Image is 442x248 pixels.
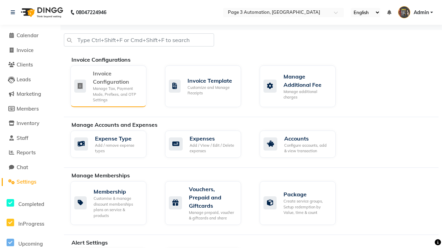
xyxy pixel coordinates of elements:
a: Leads [2,76,59,84]
span: Invoice [17,47,33,53]
a: Invoice [2,46,59,54]
img: Admin [398,6,410,18]
div: Manage prepaid, voucher & giftcards and share [189,210,236,221]
div: Add / remove expense types [95,143,141,154]
a: Invoice ConfigurationManage Tax, Payment Mode, Prefixes, and OTP Settings [70,65,155,107]
a: Vouchers, Prepaid and GiftcardsManage prepaid, voucher & giftcards and share [165,181,249,225]
span: Members [17,105,39,112]
span: Admin [414,9,429,16]
span: Inventory [17,120,39,126]
div: Manage additional charges [284,89,330,100]
div: Configure accounts, add & view transaction [284,143,330,154]
span: Chat [17,164,28,170]
div: Add / View / Edit / Delete expenses [190,143,236,154]
span: Clients [17,61,33,68]
a: Members [2,105,59,113]
div: Expenses [190,134,236,143]
a: Invoice TemplateCustomize and Manage Receipts [165,65,249,107]
a: Expense TypeAdd / remove expense types [70,131,155,158]
span: Staff [17,135,28,141]
a: Inventory [2,120,59,127]
input: Type Ctrl+Shift+F or Cmd+Shift+F to search [64,33,214,46]
span: Reports [17,149,36,156]
span: Settings [17,178,36,185]
a: Reports [2,149,59,157]
a: PackageCreate service groups, Setup redemption by Value, time & count [260,181,344,225]
a: Chat [2,164,59,172]
a: Manage Additional FeeManage additional charges [260,65,344,107]
div: Vouchers, Prepaid and Giftcards [189,185,236,210]
img: logo [18,3,65,22]
span: Marketing [17,91,41,97]
a: Staff [2,134,59,142]
div: Manage Additional Fee [284,72,330,89]
div: Create service groups, Setup redemption by Value, time & count [284,198,330,216]
span: Calendar [17,32,39,39]
div: Invoice Configuration [93,69,141,86]
span: InProgress [18,220,44,227]
a: Marketing [2,90,59,98]
div: Customise & manage discount memberships plans on service & products [94,196,141,218]
b: 08047224946 [76,3,106,22]
a: Clients [2,61,59,69]
div: Customize and Manage Receipts [188,85,236,96]
a: MembershipCustomise & manage discount memberships plans on service & products [70,181,155,225]
span: Leads [17,76,31,83]
a: AccountsConfigure accounts, add & view transaction [260,131,344,158]
div: Accounts [284,134,330,143]
div: Invoice Template [188,76,236,85]
div: Manage Tax, Payment Mode, Prefixes, and OTP Settings [93,86,141,103]
div: Expense Type [95,134,141,143]
div: Membership [94,187,141,196]
a: ExpensesAdd / View / Edit / Delete expenses [165,131,249,158]
a: Settings [2,178,59,186]
span: Completed [18,201,44,207]
div: Package [284,190,330,198]
a: Calendar [2,32,59,40]
span: Upcoming [18,240,43,247]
